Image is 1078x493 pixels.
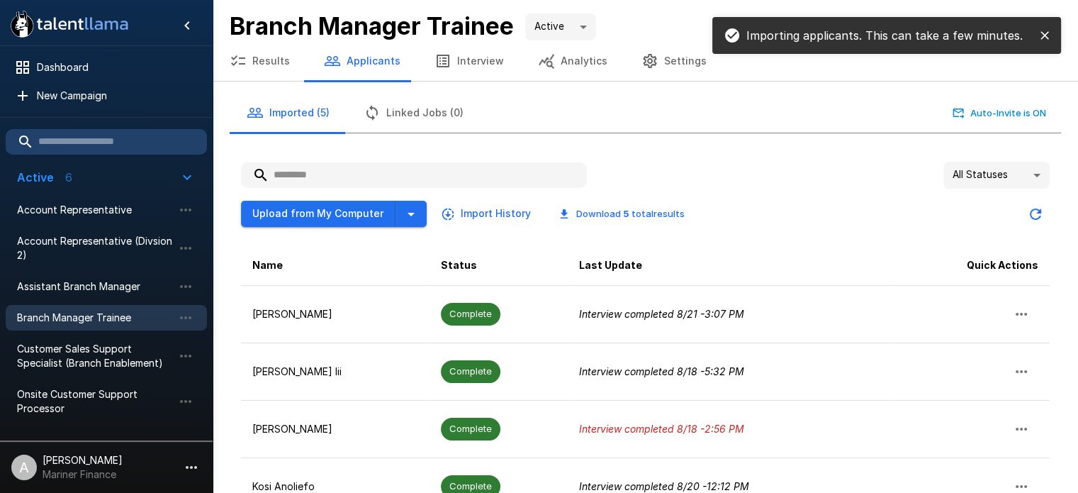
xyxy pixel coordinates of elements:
[578,308,743,320] i: Interview completed 8/21 - 3:07 PM
[1034,25,1055,46] button: close
[441,422,500,436] span: Complete
[624,41,724,81] button: Settings
[578,480,748,492] i: Interview completed 8/20 - 12:12 PM
[521,41,624,81] button: Analytics
[623,208,629,219] b: 5
[441,307,500,321] span: Complete
[567,245,891,286] th: Last Update
[429,245,568,286] th: Status
[213,41,307,81] button: Results
[943,162,1050,189] div: All Statuses
[241,245,429,286] th: Name
[525,13,596,40] div: Active
[1021,200,1050,228] button: Updated Today - 3:44 PM
[347,93,481,133] button: Linked Jobs (0)
[746,27,1023,44] p: Importing applicants. This can take a few minutes.
[441,480,500,493] span: Complete
[578,365,743,377] i: Interview completed 8/18 - 5:32 PM
[252,307,418,321] p: [PERSON_NAME]
[252,422,418,436] p: [PERSON_NAME]
[417,41,521,81] button: Interview
[438,201,537,227] button: Import History
[950,102,1050,124] button: Auto-Invite is ON
[230,11,514,40] b: Branch Manager Trainee
[252,365,418,379] p: [PERSON_NAME] Iii
[548,203,696,225] button: Download 5 totalresults
[891,245,1050,286] th: Quick Actions
[241,201,395,227] button: Upload from My Computer
[578,423,743,435] i: Interview completed 8/18 - 2:56 PM
[441,365,500,378] span: Complete
[307,41,417,81] button: Applicants
[230,93,347,133] button: Imported (5)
